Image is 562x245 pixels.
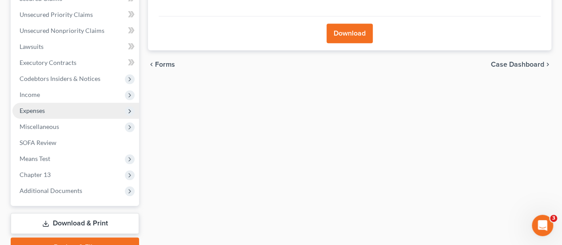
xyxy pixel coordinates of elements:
span: Means Test [20,155,50,162]
a: Executory Contracts [12,55,139,71]
span: Miscellaneous [20,123,59,130]
i: chevron_left [148,61,155,68]
a: Lawsuits [12,39,139,55]
span: Unsecured Priority Claims [20,11,93,18]
iframe: Intercom live chat [532,215,553,236]
button: chevron_left Forms [148,61,187,68]
a: Unsecured Priority Claims [12,7,139,23]
a: Case Dashboard chevron_right [491,61,551,68]
a: Download & Print [11,213,139,234]
span: Additional Documents [20,187,82,194]
span: Codebtors Insiders & Notices [20,75,100,82]
span: Case Dashboard [491,61,544,68]
span: 3 [550,215,557,222]
button: Download [327,24,373,43]
span: SOFA Review [20,139,56,146]
i: chevron_right [544,61,551,68]
span: Unsecured Nonpriority Claims [20,27,104,34]
a: Unsecured Nonpriority Claims [12,23,139,39]
span: Expenses [20,107,45,114]
a: SOFA Review [12,135,139,151]
span: Executory Contracts [20,59,76,66]
span: Income [20,91,40,98]
span: Forms [155,61,175,68]
span: Chapter 13 [20,171,51,178]
span: Lawsuits [20,43,44,50]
